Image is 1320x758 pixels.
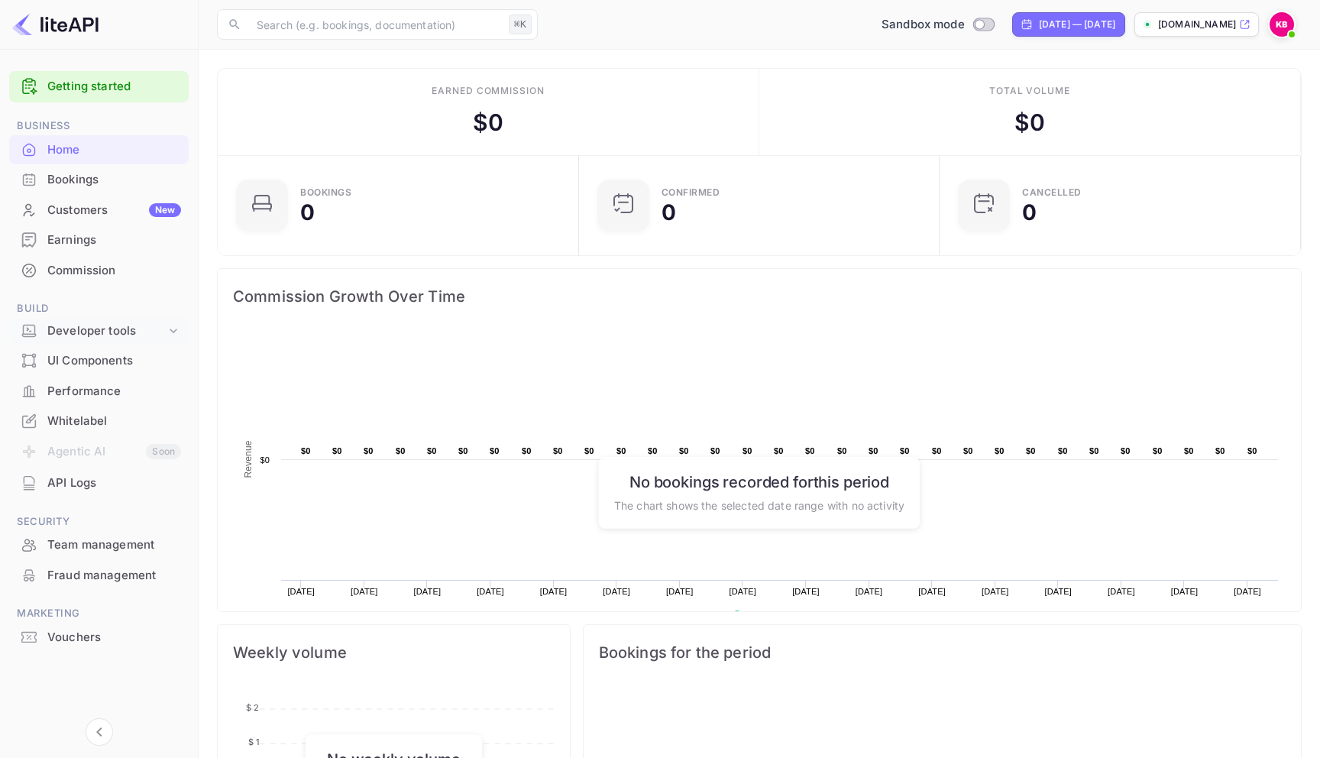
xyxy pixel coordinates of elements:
[9,196,189,224] a: CustomersNew
[9,346,189,374] a: UI Components
[1184,446,1194,455] text: $0
[9,561,189,589] a: Fraud management
[932,446,942,455] text: $0
[47,413,181,430] div: Whitelabel
[458,446,468,455] text: $0
[9,407,189,436] div: Whitelabel
[614,472,904,491] h6: No bookings recorded for this period
[47,629,181,646] div: Vouchers
[9,407,189,435] a: Whitelabel
[47,202,181,219] div: Customers
[287,587,315,596] text: [DATE]
[332,446,342,455] text: $0
[149,203,181,217] div: New
[9,135,189,165] div: Home
[9,196,189,225] div: CustomersNew
[522,446,532,455] text: $0
[47,383,181,400] div: Performance
[584,446,594,455] text: $0
[47,171,181,189] div: Bookings
[247,9,503,40] input: Search (e.g. bookings, documentation)
[9,513,189,530] span: Security
[243,440,254,478] text: Revenue
[1012,12,1125,37] div: Click to change the date range period
[1153,446,1163,455] text: $0
[666,587,694,596] text: [DATE]
[9,623,189,653] div: Vouchers
[12,12,99,37] img: LiteAPI logo
[1058,446,1068,455] text: $0
[9,377,189,407] div: Performance
[730,587,757,596] text: [DATE]
[300,202,315,223] div: 0
[233,640,555,665] span: Weekly volume
[1045,587,1072,596] text: [DATE]
[1270,12,1294,37] img: Kyle Bromont
[900,446,910,455] text: $0
[477,587,504,596] text: [DATE]
[679,446,689,455] text: $0
[86,718,113,746] button: Collapse navigation
[9,346,189,376] div: UI Components
[9,605,189,622] span: Marketing
[989,84,1071,98] div: Total volume
[509,15,532,34] div: ⌘K
[1108,587,1135,596] text: [DATE]
[9,225,189,255] div: Earnings
[396,446,406,455] text: $0
[1022,188,1082,197] div: CANCELLED
[47,475,181,492] div: API Logs
[792,587,820,596] text: [DATE]
[982,587,1009,596] text: [DATE]
[414,587,442,596] text: [DATE]
[710,446,720,455] text: $0
[995,446,1005,455] text: $0
[300,188,351,197] div: Bookings
[747,611,786,621] text: Revenue
[47,352,181,370] div: UI Components
[963,446,973,455] text: $0
[1022,202,1037,223] div: 0
[1039,18,1115,31] div: [DATE] — [DATE]
[364,446,374,455] text: $0
[9,135,189,164] a: Home
[351,587,378,596] text: [DATE]
[233,284,1286,309] span: Commission Growth Over Time
[882,16,965,34] span: Sandbox mode
[1026,446,1036,455] text: $0
[47,232,181,249] div: Earnings
[553,446,563,455] text: $0
[9,256,189,284] a: Commission
[1121,446,1131,455] text: $0
[9,256,189,286] div: Commission
[47,536,181,554] div: Team management
[742,446,752,455] text: $0
[540,587,568,596] text: [DATE]
[1089,446,1099,455] text: $0
[856,587,883,596] text: [DATE]
[9,530,189,559] a: Team management
[260,455,270,465] text: $0
[774,446,784,455] text: $0
[9,165,189,195] div: Bookings
[9,318,189,345] div: Developer tools
[9,300,189,317] span: Build
[599,640,1286,665] span: Bookings for the period
[47,141,181,159] div: Home
[9,71,189,102] div: Getting started
[662,202,676,223] div: 0
[9,530,189,560] div: Team management
[9,561,189,591] div: Fraud management
[432,84,545,98] div: Earned commission
[662,188,720,197] div: Confirmed
[47,567,181,585] div: Fraud management
[918,587,946,596] text: [DATE]
[1247,446,1257,455] text: $0
[47,78,181,96] a: Getting started
[490,446,500,455] text: $0
[603,587,630,596] text: [DATE]
[1171,587,1199,596] text: [DATE]
[9,468,189,498] div: API Logs
[616,446,626,455] text: $0
[1234,587,1261,596] text: [DATE]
